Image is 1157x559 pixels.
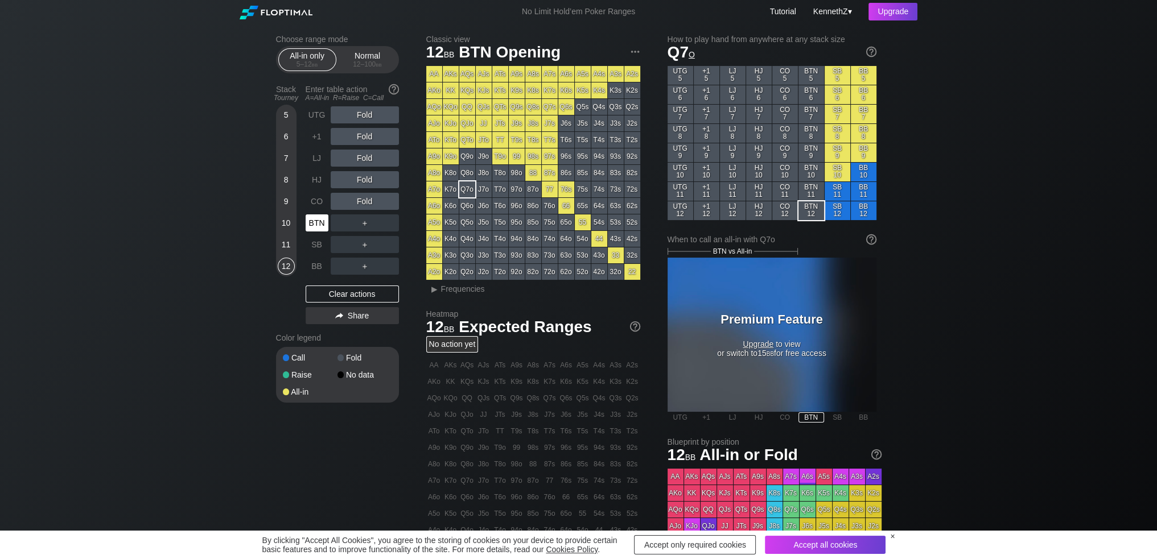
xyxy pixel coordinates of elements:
[575,148,591,164] div: 95s
[890,532,895,541] div: ×
[283,388,337,396] div: All-in
[443,132,459,148] div: KTo
[798,163,824,181] div: BTN 10
[772,85,798,104] div: CO 6
[668,182,693,201] div: UTG 11
[459,231,475,247] div: Q4o
[851,66,876,85] div: BB 5
[426,165,442,181] div: A8o
[492,82,508,98] div: KTs
[509,115,525,131] div: J9s
[668,66,693,85] div: UTG 5
[542,66,558,82] div: A7s
[694,182,719,201] div: +1 11
[865,233,878,246] img: help.32db89a4.svg
[331,150,399,167] div: Fold
[558,66,574,82] div: A6s
[331,258,399,275] div: ＋
[376,60,382,68] span: bb
[542,181,558,197] div: 77
[509,264,525,280] div: 92o
[608,82,624,98] div: K3s
[558,132,574,148] div: T6s
[746,143,772,162] div: HJ 9
[306,236,328,253] div: SB
[492,99,508,115] div: QTs
[335,313,343,319] img: share.864f2f62.svg
[575,181,591,197] div: 75s
[825,124,850,143] div: SB 8
[713,247,752,255] span: BTN vs All-in
[492,198,508,214] div: T6o
[624,99,640,115] div: Q2s
[746,124,772,143] div: HJ 8
[558,82,574,98] div: K6s
[476,231,492,247] div: J4o
[542,247,558,263] div: 73o
[591,148,607,164] div: 94s
[278,193,295,210] div: 9
[337,354,392,362] div: Fold
[825,182,850,201] div: SB 11
[720,163,746,181] div: LJ 10
[443,181,459,197] div: K7o
[525,115,541,131] div: J8s
[608,115,624,131] div: J3s
[283,354,337,362] div: Call
[426,264,442,280] div: A2o
[851,85,876,104] div: BB 6
[694,85,719,104] div: +1 6
[476,247,492,263] div: J3o
[542,99,558,115] div: Q7s
[810,5,853,18] div: ▾
[575,82,591,98] div: K5s
[624,198,640,214] div: 62s
[772,105,798,123] div: CO 7
[668,35,876,44] h2: How to play hand from anywhere at any stack size
[668,163,693,181] div: UTG 10
[542,264,558,280] div: 72o
[476,115,492,131] div: JJ
[509,132,525,148] div: T9s
[306,128,328,145] div: +1
[575,214,591,230] div: 55
[525,148,541,164] div: 98s
[591,99,607,115] div: Q4s
[426,198,442,214] div: A6o
[720,85,746,104] div: LJ 6
[694,163,719,181] div: +1 10
[720,201,746,220] div: LJ 12
[525,264,541,280] div: 82o
[558,231,574,247] div: 64o
[443,82,459,98] div: KK
[476,148,492,164] div: J9o
[459,82,475,98] div: KQs
[689,47,695,60] span: o
[459,165,475,181] div: Q8o
[509,214,525,230] div: 95o
[426,247,442,263] div: A3o
[492,181,508,197] div: T7o
[337,371,392,379] div: No data
[542,231,558,247] div: 74o
[624,247,640,263] div: 32s
[476,264,492,280] div: J2o
[426,214,442,230] div: A5o
[459,132,475,148] div: QTo
[476,99,492,115] div: QJs
[271,80,301,106] div: Stack
[634,535,756,554] div: Accept only required cookies
[525,99,541,115] div: Q8s
[591,132,607,148] div: T4s
[624,231,640,247] div: 42s
[443,198,459,214] div: K6o
[476,66,492,82] div: AJs
[426,148,442,164] div: A9o
[426,181,442,197] div: A7o
[331,236,399,253] div: ＋
[575,99,591,115] div: Q5s
[443,148,459,164] div: K9o
[271,94,301,102] div: Tourney
[278,128,295,145] div: 6
[306,258,328,275] div: BB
